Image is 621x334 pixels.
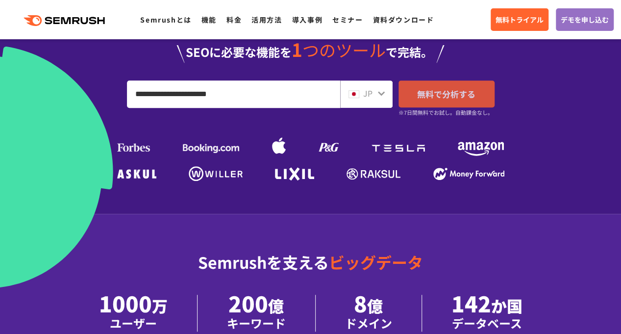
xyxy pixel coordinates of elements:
span: つのツール [302,38,386,62]
small: ※7日間無料でお試し。自動課金なし。 [398,108,493,117]
a: 資料ダウンロード [373,15,434,25]
input: URL、キーワードを入力してください [127,81,340,107]
span: 1 [292,36,302,62]
div: SEOに必要な機能を [29,40,593,63]
a: 料金 [226,15,242,25]
span: 無料で分析する [417,88,475,100]
span: か国 [491,294,522,317]
span: 億 [367,294,383,317]
span: 無料トライアル [496,14,544,25]
div: データベース [451,314,522,332]
a: 機能 [201,15,217,25]
a: Semrushとは [140,15,191,25]
a: 導入事例 [292,15,323,25]
span: ビッグデータ [329,251,423,273]
a: 無料トライアル [491,8,548,31]
div: キーワード [227,314,286,332]
span: デモを申し込む [561,14,609,25]
li: 200 [198,295,316,332]
span: JP [363,87,373,99]
div: ドメイン [345,314,392,332]
a: 活用方法 [251,15,282,25]
span: 億 [268,294,284,317]
a: デモを申し込む [556,8,614,31]
li: 142 [422,295,552,332]
a: 無料で分析する [398,80,495,107]
a: セミナー [332,15,363,25]
div: Semrushを支える [29,245,593,295]
li: 8 [316,295,422,332]
span: で完結。 [386,43,433,60]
